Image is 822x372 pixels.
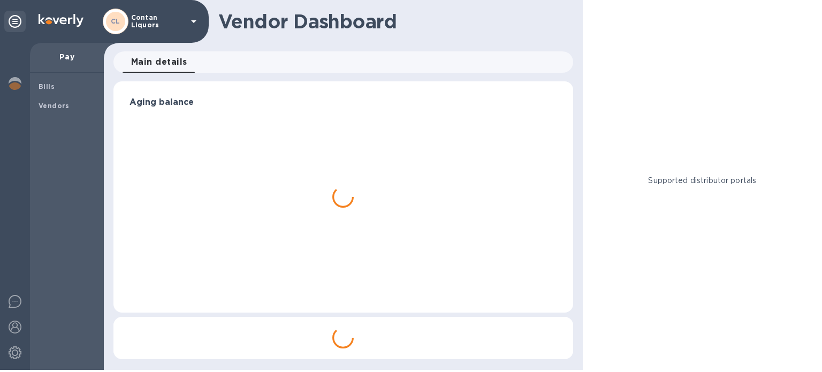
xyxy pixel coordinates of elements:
[648,175,756,186] p: Supported distributor portals
[131,14,185,29] p: Contan Liquors
[39,82,55,90] b: Bills
[130,97,557,108] h3: Aging balance
[39,102,70,110] b: Vendors
[39,51,95,62] p: Pay
[218,10,566,33] h1: Vendor Dashboard
[131,55,187,70] span: Main details
[4,11,26,32] div: Unpin categories
[39,14,83,27] img: Logo
[111,17,120,25] b: CL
